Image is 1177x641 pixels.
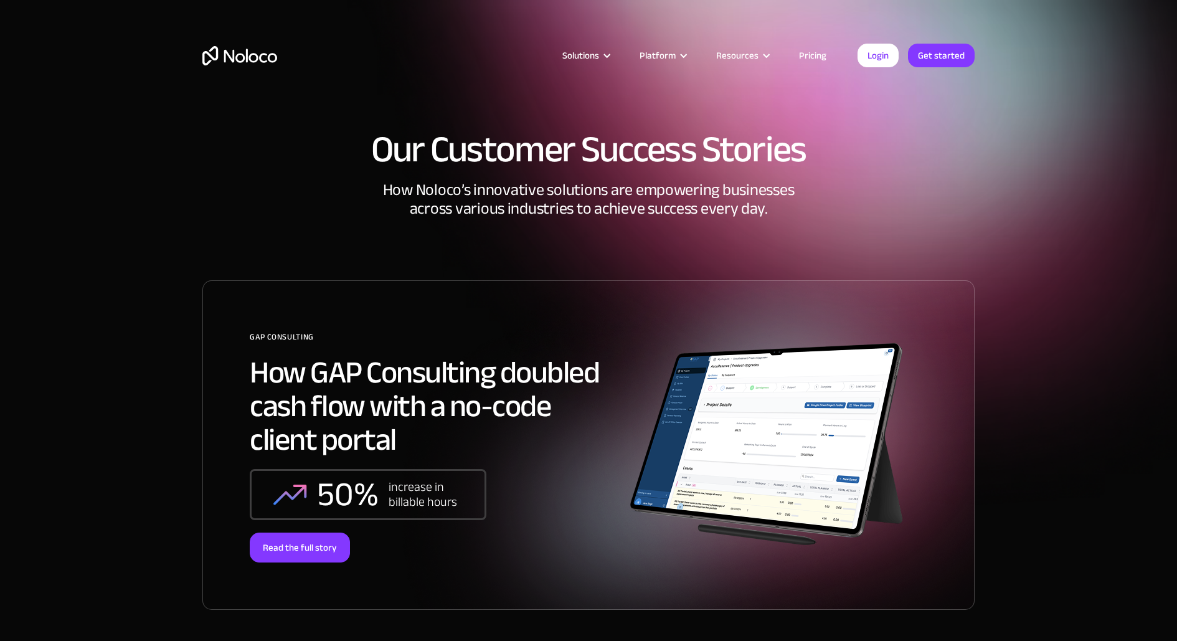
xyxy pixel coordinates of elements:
[908,44,975,67] a: Get started
[250,328,617,356] div: GAP Consulting
[317,476,379,513] div: 50%
[202,131,975,168] h1: Our Customer Success Stories
[202,280,975,610] a: GAP ConsultingHow GAP Consulting doubled cash flow with a no-code client portal50%increase in bil...
[701,47,783,64] div: Resources
[716,47,759,64] div: Resources
[250,356,617,457] h2: How GAP Consulting doubled cash flow with a no-code client portal
[858,44,899,67] a: Login
[562,47,599,64] div: Solutions
[783,47,842,64] a: Pricing
[250,533,350,563] div: Read the full story
[202,46,277,65] a: home
[547,47,624,64] div: Solutions
[389,480,463,510] div: increase in billable hours
[624,47,701,64] div: Platform
[640,47,676,64] div: Platform
[202,181,975,280] div: How Noloco’s innovative solutions are empowering businesses across various industries to achieve ...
